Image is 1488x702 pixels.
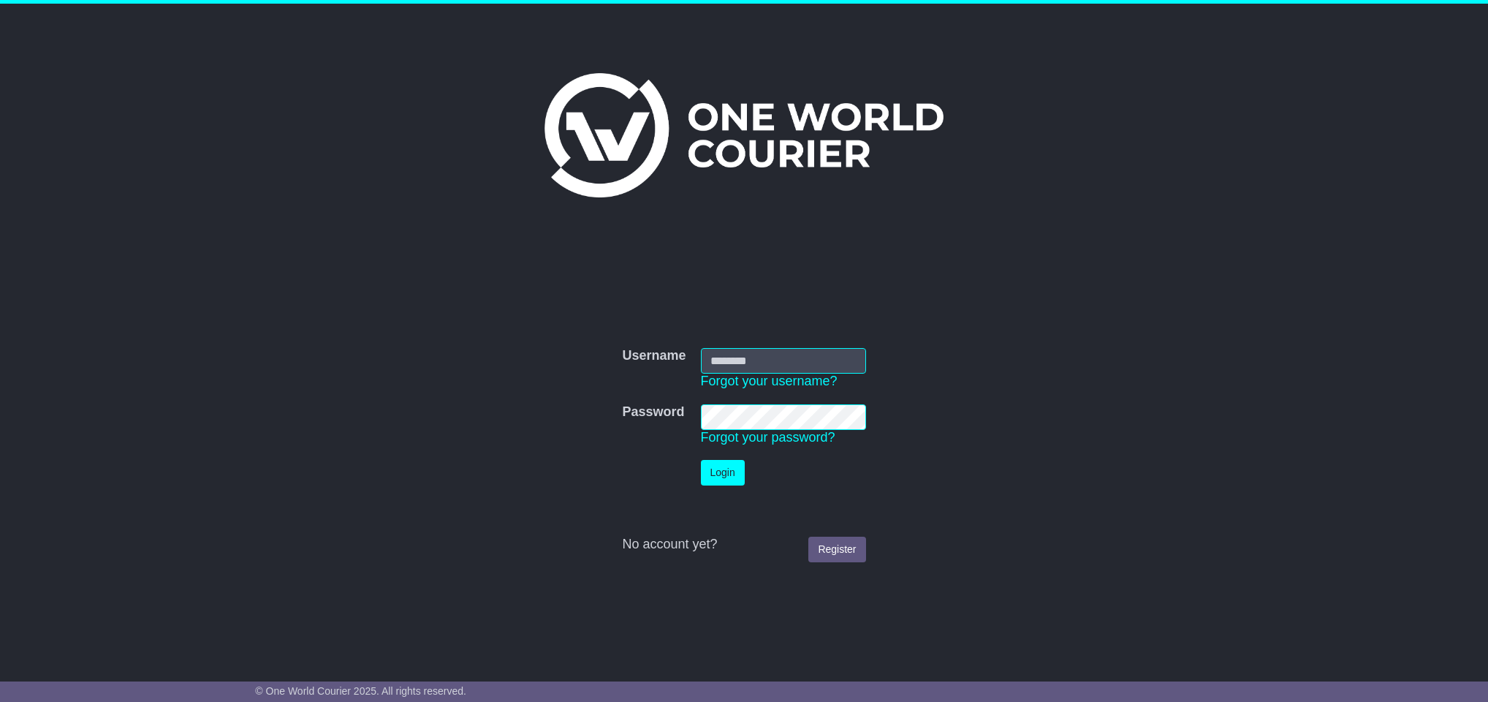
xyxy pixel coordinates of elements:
[544,73,944,197] img: One World
[622,404,684,420] label: Password
[701,460,745,486] button: Login
[808,537,865,562] a: Register
[255,685,466,697] span: © One World Courier 2025. All rights reserved.
[622,537,865,553] div: No account yet?
[701,430,835,445] a: Forgot your password?
[622,348,686,364] label: Username
[701,374,838,388] a: Forgot your username?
